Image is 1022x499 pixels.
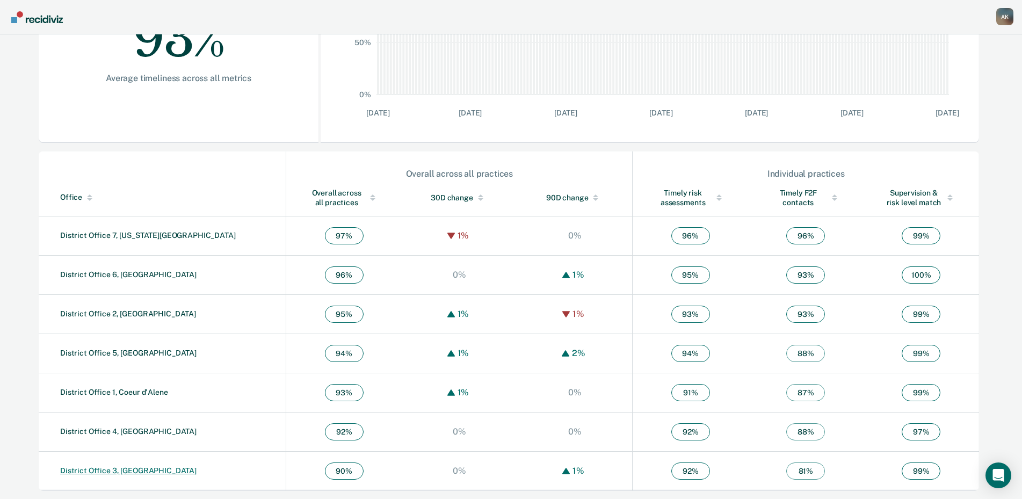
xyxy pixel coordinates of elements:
[786,266,825,284] span: 93 %
[786,384,825,401] span: 87 %
[60,309,196,318] a: District Office 2, [GEOGRAPHIC_DATA]
[450,270,469,280] div: 0%
[902,306,940,323] span: 99 %
[11,11,63,23] img: Recidiviz
[671,462,710,480] span: 92 %
[450,426,469,437] div: 0%
[671,384,710,401] span: 91 %
[423,193,496,203] div: 30D change
[402,179,517,216] th: Toggle SortBy
[455,309,472,319] div: 1%
[671,266,710,284] span: 95 %
[455,230,472,241] div: 1%
[671,423,710,440] span: 92 %
[985,462,1011,488] div: Open Intercom Messenger
[325,384,364,401] span: 93 %
[840,109,864,117] text: [DATE]
[554,109,577,117] text: [DATE]
[325,345,364,362] span: 94 %
[996,8,1013,25] div: A K
[570,270,587,280] div: 1%
[539,193,611,203] div: 90D change
[455,348,472,358] div: 1%
[671,345,710,362] span: 94 %
[786,345,825,362] span: 88 %
[60,231,236,240] a: District Office 7, [US_STATE][GEOGRAPHIC_DATA]
[325,462,364,480] span: 90 %
[671,227,710,244] span: 96 %
[60,466,197,475] a: District Office 3, [GEOGRAPHIC_DATA]
[936,109,959,117] text: [DATE]
[633,169,978,179] div: Individual practices
[902,384,940,401] span: 99 %
[569,348,588,358] div: 2%
[60,427,197,436] a: District Office 4, [GEOGRAPHIC_DATA]
[566,230,584,241] div: 0%
[39,179,286,216] th: Toggle SortBy
[60,349,197,357] a: District Office 5, [GEOGRAPHIC_DATA]
[786,227,825,244] span: 96 %
[60,193,281,202] div: Office
[308,188,380,207] div: Overall across all practices
[287,169,632,179] div: Overall across all practices
[566,387,584,397] div: 0%
[73,73,284,83] div: Average timeliness across all metrics
[748,179,864,216] th: Toggle SortBy
[650,109,673,117] text: [DATE]
[633,179,748,216] th: Toggle SortBy
[864,179,979,216] th: Toggle SortBy
[325,306,364,323] span: 95 %
[455,387,472,397] div: 1%
[902,462,940,480] span: 99 %
[286,179,402,216] th: Toggle SortBy
[60,270,197,279] a: District Office 6, [GEOGRAPHIC_DATA]
[570,309,587,319] div: 1%
[770,188,842,207] div: Timely F2F contacts
[60,388,168,396] a: District Office 1, Coeur d'Alene
[367,109,390,117] text: [DATE]
[450,466,469,476] div: 0%
[885,188,958,207] div: Supervision & risk level match
[786,306,825,323] span: 93 %
[902,227,940,244] span: 99 %
[996,8,1013,25] button: Profile dropdown button
[570,466,587,476] div: 1%
[786,423,825,440] span: 88 %
[654,188,727,207] div: Timely risk assessments
[902,266,940,284] span: 100 %
[902,423,940,440] span: 97 %
[671,306,710,323] span: 93 %
[517,179,633,216] th: Toggle SortBy
[325,423,364,440] span: 92 %
[786,462,825,480] span: 81 %
[325,227,364,244] span: 97 %
[325,266,364,284] span: 96 %
[566,426,584,437] div: 0%
[902,345,940,362] span: 99 %
[459,109,482,117] text: [DATE]
[745,109,768,117] text: [DATE]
